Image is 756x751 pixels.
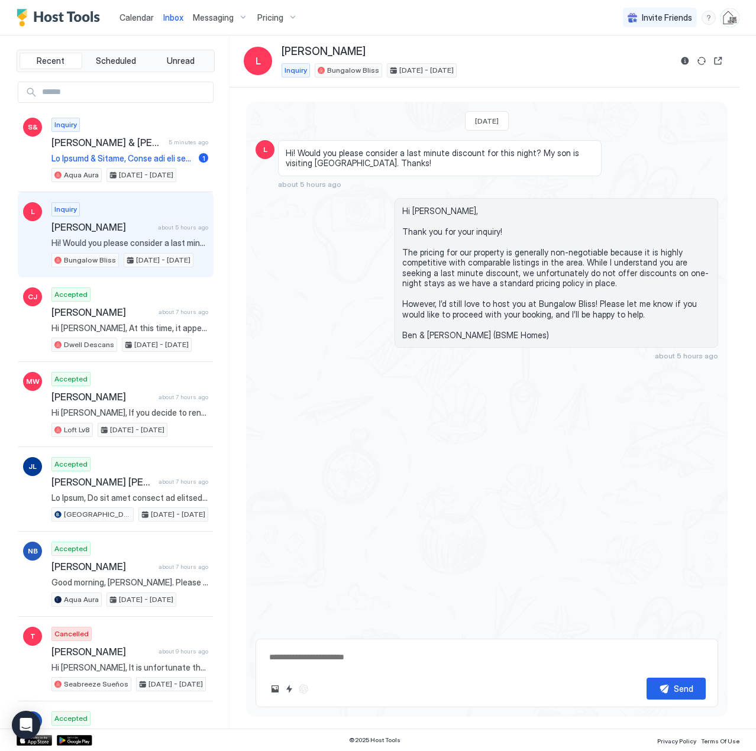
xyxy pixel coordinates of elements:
span: Hi! Would you please consider a last minute discount for this night? My son is visiting [GEOGRAPH... [51,238,208,248]
span: Dwell Descans [64,339,114,350]
span: Bungalow Bliss [327,65,379,76]
span: 5 minutes ago [169,138,208,146]
span: [DATE] [475,116,499,125]
span: [PERSON_NAME] [282,45,366,59]
span: Inquiry [285,65,307,76]
div: menu [702,11,716,25]
span: about 7 hours ago [159,563,208,571]
span: Seabreeze Sueños [64,679,128,690]
span: Scheduled [96,56,136,66]
span: Loft Lv8 [64,425,90,435]
a: Inbox [163,11,183,24]
span: Inbox [163,12,183,22]
span: Accepted [54,459,88,470]
span: about 7 hours ago [159,478,208,485]
span: T [30,631,35,642]
span: Cancelled [54,629,89,639]
span: [DATE] - [DATE] [119,170,173,180]
input: Input Field [37,82,213,102]
span: Good morning, [PERSON_NAME]. Please note that our maintenance technicians are scheduled to clean ... [51,577,208,588]
span: [DATE] - [DATE] [399,65,454,76]
span: about 5 hours ago [655,351,718,360]
span: about 9 hours ago [159,648,208,655]
span: Unread [167,56,195,66]
span: [DATE] - [DATE] [134,339,189,350]
div: tab-group [17,50,215,72]
span: [PERSON_NAME] & [PERSON_NAME] [51,137,164,148]
span: about 5 hours ago [158,224,208,231]
span: [DATE] - [DATE] [151,509,205,520]
button: Unread [149,53,212,69]
span: L [256,54,261,68]
button: Send [647,678,706,700]
a: Privacy Policy [657,734,696,746]
span: [PERSON_NAME] [51,391,154,403]
span: Pricing [257,12,283,23]
span: L [31,206,35,217]
a: Terms Of Use [701,734,739,746]
span: Hi! Would you please consider a last minute discount for this night? My son is visiting [GEOGRAPH... [286,148,594,169]
span: Lo Ipsum, Do sit amet consect ad elitsed doe te Incididu Utlab etd magnaa en adminim ven qui nost... [51,493,208,503]
span: Hi [PERSON_NAME], Thank you for your inquiry! The pricing for our property is generally non-negot... [402,206,710,341]
span: Calendar [119,12,154,22]
a: Calendar [119,11,154,24]
button: Quick reply [282,682,296,696]
a: Google Play Store [57,735,92,746]
span: [GEOGRAPHIC_DATA] [64,509,131,520]
button: Recent [20,53,82,69]
button: Open reservation [711,54,725,68]
a: Host Tools Logo [17,9,105,27]
span: S& [28,122,38,132]
span: [DATE] - [DATE] [110,425,164,435]
span: Aqua Aura [64,594,99,605]
span: Lo Ipsumd & Sitame, Conse adi eli sedd eiusmodt in u 8 labor etdo ma Aliq Enim admi Ven, Quisnos ... [51,153,194,164]
span: Inquiry [54,119,77,130]
span: [PERSON_NAME] [PERSON_NAME] [51,476,154,488]
span: about 5 hours ago [278,180,341,189]
span: [DATE] - [DATE] [136,255,190,266]
button: Sync reservation [694,54,709,68]
span: Accepted [54,543,88,554]
span: L [263,144,267,155]
span: © 2025 Host Tools [349,736,400,744]
a: App Store [17,735,52,746]
span: Invite Friends [642,12,692,23]
span: 1 [202,154,205,163]
span: [DATE] - [DATE] [148,679,203,690]
div: Send [674,682,693,695]
span: Messaging [193,12,234,23]
span: Terms Of Use [701,737,739,744]
span: [PERSON_NAME] [51,221,153,233]
div: User profile [721,8,739,27]
span: Hi [PERSON_NAME], At this time, it appears we are able to accommodate your request for a late che... [51,323,208,334]
span: about 7 hours ago [159,308,208,316]
span: [DATE] - [DATE] [119,594,173,605]
span: [PERSON_NAME] [51,561,154,572]
span: Privacy Policy [657,737,696,744]
button: Scheduled [85,53,147,69]
span: Aqua Aura [64,170,99,180]
span: [PERSON_NAME] [51,306,154,318]
span: Accepted [54,713,88,724]
span: CJ [28,292,37,302]
span: about 7 hours ago [159,393,208,401]
span: Hi [PERSON_NAME], It is unfortunate that your plans have changed for staying at our property from... [51,662,208,673]
span: NB [28,546,38,556]
span: Recent [37,56,64,66]
span: [PERSON_NAME] [51,646,154,658]
span: Inquiry [54,204,77,215]
span: JL [28,461,37,472]
span: Hi [PERSON_NAME], If you decide to rent a car during your stay, you can provide us (by message) a... [51,407,208,418]
div: Open Intercom Messenger [12,711,40,739]
span: Accepted [54,289,88,300]
span: Accepted [54,374,88,384]
button: Reservation information [678,54,692,68]
span: MW [26,376,40,387]
button: Upload image [268,682,282,696]
span: Bungalow Bliss [64,255,116,266]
